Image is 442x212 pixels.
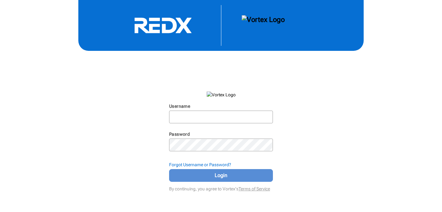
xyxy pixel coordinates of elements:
[239,186,270,191] a: Terms of Service
[169,132,190,137] label: Password
[177,172,265,179] span: Login
[169,183,273,192] div: By continuing, you agree to Vortex's
[169,169,273,182] button: Login
[169,162,231,167] strong: Forgot Username or Password?
[169,161,273,168] div: Forgot Username or Password?
[242,15,285,36] img: Vortex Logo
[115,17,211,34] svg: RedX Logo
[169,104,190,109] label: Username
[207,92,236,98] img: Vortex Logo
